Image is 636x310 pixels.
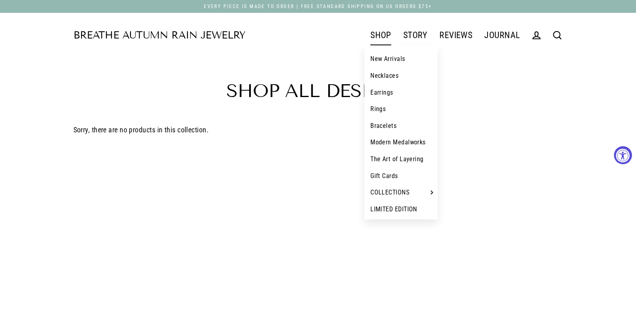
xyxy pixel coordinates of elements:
p: Sorry, there are no products in this collection. [73,124,563,136]
a: Gift Cards [364,168,438,184]
a: STORY [397,25,433,45]
a: REVIEWS [433,25,478,45]
a: Modern Medalworks [364,134,438,151]
a: The Art of Layering [364,151,438,168]
a: Earrings [364,84,438,101]
a: COLLECTIONS [364,184,438,201]
a: Bracelets [364,118,438,134]
div: Primary [246,25,526,46]
a: Breathe Autumn Rain Jewelry [73,30,246,41]
a: JOURNAL [478,25,526,45]
a: Necklaces [364,67,438,84]
a: Rings [364,101,438,118]
button: Accessibility Widget, click to open [614,146,632,164]
h1: Shop All Designs [73,82,563,100]
a: New Arrivals [364,51,438,67]
a: SHOP [364,25,397,45]
a: LIMITED EDITION [364,201,438,218]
